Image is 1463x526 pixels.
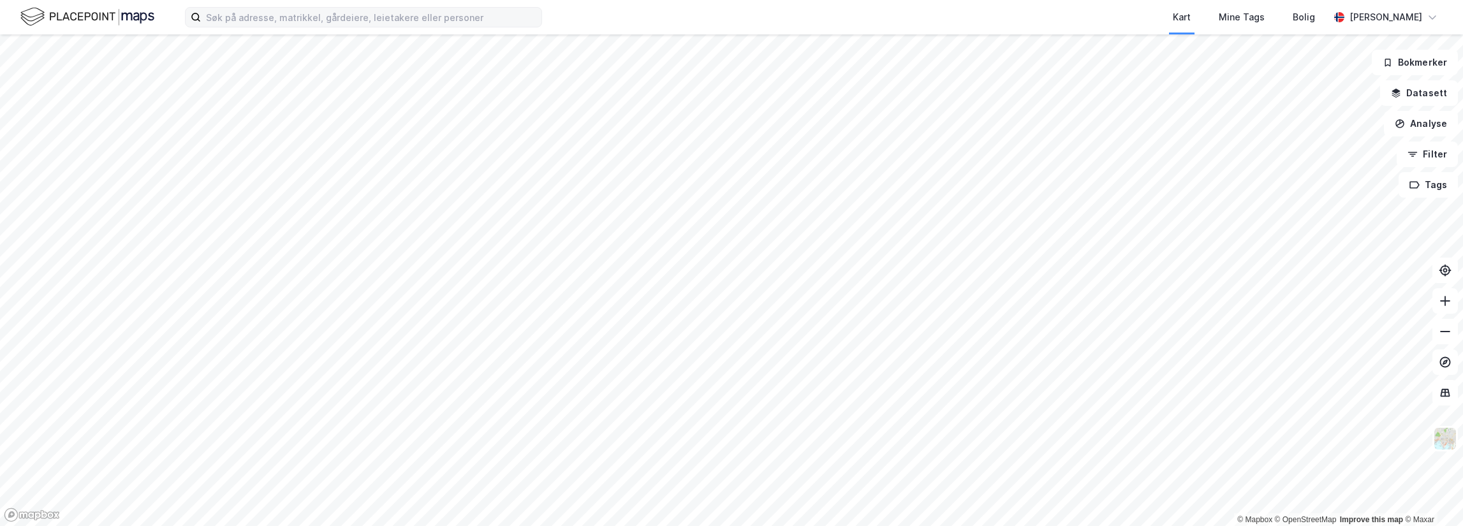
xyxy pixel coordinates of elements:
[201,8,541,27] input: Søk på adresse, matrikkel, gårdeiere, leietakere eller personer
[4,508,60,522] a: Mapbox homepage
[1293,10,1315,25] div: Bolig
[1275,515,1337,524] a: OpenStreetMap
[1173,10,1191,25] div: Kart
[1433,427,1457,451] img: Z
[1219,10,1265,25] div: Mine Tags
[1349,10,1422,25] div: [PERSON_NAME]
[1340,515,1403,524] a: Improve this map
[1399,465,1463,526] div: Kontrollprogram for chat
[1237,515,1272,524] a: Mapbox
[1397,142,1458,167] button: Filter
[1399,172,1458,198] button: Tags
[1384,111,1458,136] button: Analyse
[1380,80,1458,106] button: Datasett
[20,6,154,28] img: logo.f888ab2527a4732fd821a326f86c7f29.svg
[1372,50,1458,75] button: Bokmerker
[1399,465,1463,526] iframe: Chat Widget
